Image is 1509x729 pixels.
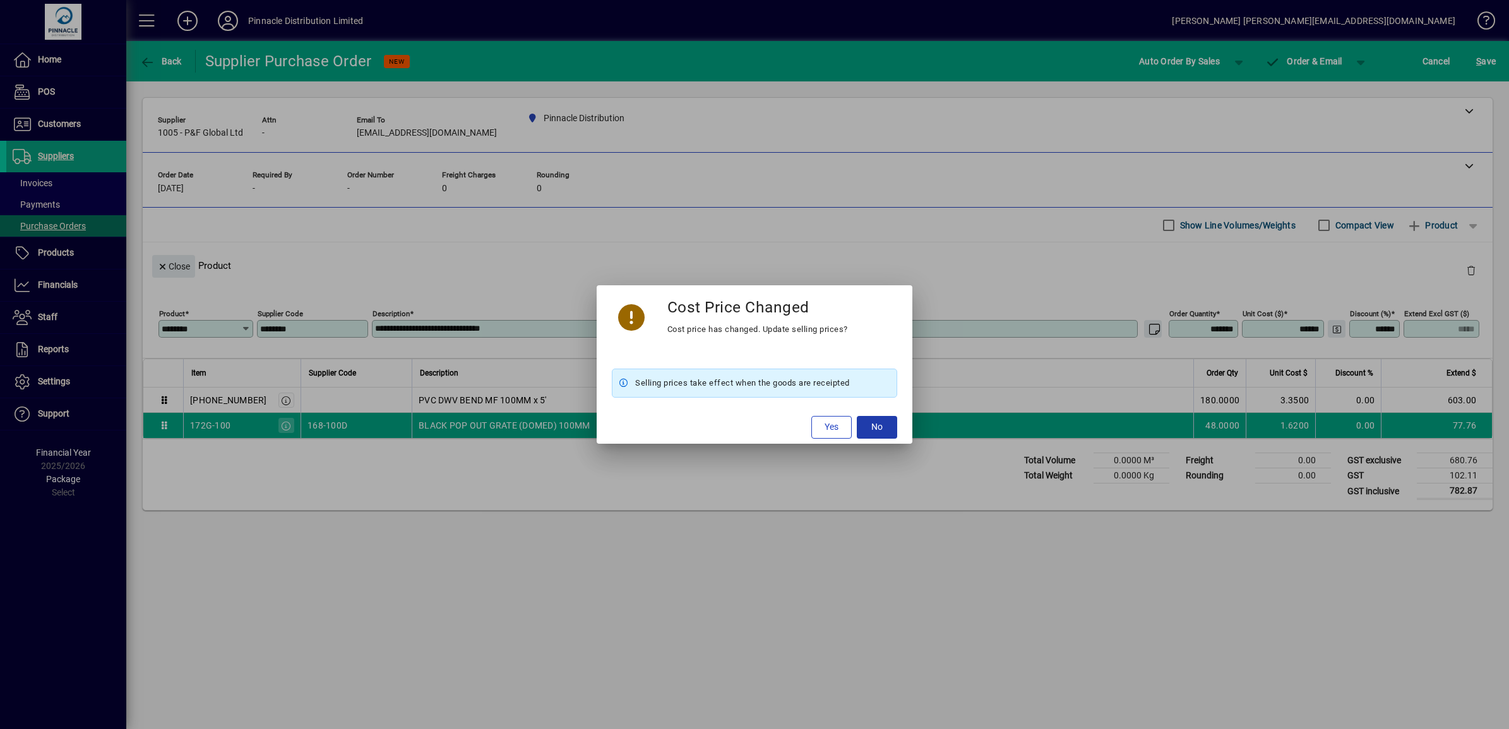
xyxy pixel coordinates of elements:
h3: Cost Price Changed [667,298,809,316]
span: Selling prices take effect when the goods are receipted [635,376,850,391]
button: No [857,416,897,439]
div: Cost price has changed. Update selling prices? [667,322,848,337]
span: No [871,420,883,434]
span: Yes [825,420,838,434]
button: Yes [811,416,852,439]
